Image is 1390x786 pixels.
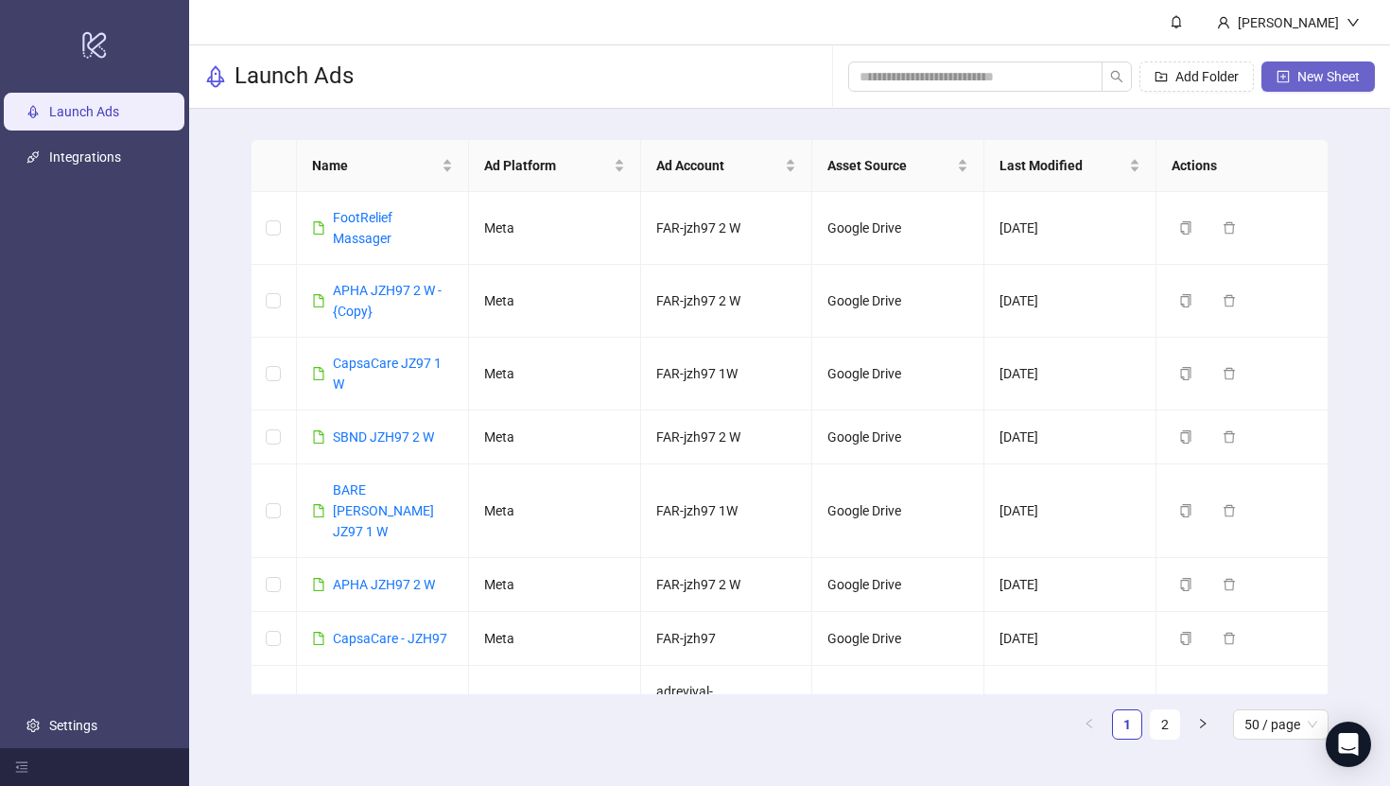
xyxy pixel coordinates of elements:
[1151,710,1179,739] a: 2
[1223,221,1236,235] span: delete
[1156,140,1329,192] th: Actions
[1217,16,1230,29] span: user
[1188,709,1218,740] button: right
[1150,709,1180,740] li: 2
[641,192,813,265] td: FAR-jzh97 2 W
[1277,70,1290,83] span: plus-square
[1223,578,1236,591] span: delete
[333,283,442,319] a: APHA JZH97 2 W - {Copy}
[641,464,813,558] td: FAR-jzh97 1W
[333,356,442,392] a: CapsaCare JZ97 1 W
[984,410,1156,464] td: [DATE]
[333,210,392,246] a: FootRelief Massager
[297,140,469,192] th: Name
[1113,710,1141,739] a: 1
[1179,430,1192,444] span: copy
[641,666,813,760] td: adrevival-[GEOGRAPHIC_DATA]#1610
[312,504,325,517] span: file
[984,140,1156,192] th: Last Modified
[1244,710,1317,739] span: 50 / page
[1074,709,1104,740] li: Previous Page
[1233,709,1329,740] div: Page Size
[812,612,984,666] td: Google Drive
[1261,61,1375,92] button: New Sheet
[827,155,953,176] span: Asset Source
[984,192,1156,265] td: [DATE]
[984,558,1156,612] td: [DATE]
[1223,504,1236,517] span: delete
[469,338,641,410] td: Meta
[984,464,1156,558] td: [DATE]
[469,265,641,338] td: Meta
[469,558,641,612] td: Meta
[333,631,447,646] a: CapsaCare - JZH97
[469,666,641,760] td: Meta
[484,155,610,176] span: Ad Platform
[312,632,325,645] span: file
[812,558,984,612] td: Google Drive
[1230,12,1347,33] div: [PERSON_NAME]
[1112,709,1142,740] li: 1
[812,265,984,338] td: Google Drive
[469,192,641,265] td: Meta
[1188,709,1218,740] li: Next Page
[1179,294,1192,307] span: copy
[469,410,641,464] td: Meta
[641,410,813,464] td: FAR-jzh97 2 W
[1175,69,1239,84] span: Add Folder
[812,338,984,410] td: Google Drive
[333,577,435,592] a: APHA JZH97 2 W
[1223,367,1236,380] span: delete
[49,718,97,733] a: Settings
[1347,16,1360,29] span: down
[812,140,984,192] th: Asset Source
[1223,632,1236,645] span: delete
[333,482,434,539] a: BARE [PERSON_NAME] JZ97 1 W
[656,155,782,176] span: Ad Account
[1139,61,1254,92] button: Add Folder
[1197,718,1208,729] span: right
[312,367,325,380] span: file
[812,410,984,464] td: Google Drive
[1297,69,1360,84] span: New Sheet
[812,464,984,558] td: Google Drive
[641,338,813,410] td: FAR-jzh97 1W
[1170,15,1183,28] span: bell
[1179,504,1192,517] span: copy
[641,558,813,612] td: FAR-jzh97 2 W
[204,65,227,88] span: rocket
[15,760,28,774] span: menu-fold
[1084,718,1095,729] span: left
[1223,430,1236,444] span: delete
[984,666,1156,760] td: [DATE]
[49,149,121,165] a: Integrations
[1074,709,1104,740] button: left
[984,612,1156,666] td: [DATE]
[312,430,325,444] span: file
[312,221,325,235] span: file
[49,104,119,119] a: Launch Ads
[641,265,813,338] td: FAR-jzh97 2 W
[235,61,354,92] h3: Launch Ads
[469,464,641,558] td: Meta
[312,294,325,307] span: file
[469,140,641,192] th: Ad Platform
[641,612,813,666] td: FAR-jzh97
[984,265,1156,338] td: [DATE]
[1326,722,1371,767] div: Open Intercom Messenger
[999,155,1125,176] span: Last Modified
[812,192,984,265] td: Google Drive
[984,338,1156,410] td: [DATE]
[1179,632,1192,645] span: copy
[641,140,813,192] th: Ad Account
[812,666,984,760] td: Google Drive
[1179,578,1192,591] span: copy
[312,578,325,591] span: file
[469,612,641,666] td: Meta
[1155,70,1168,83] span: folder-add
[1110,70,1123,83] span: search
[1223,294,1236,307] span: delete
[312,155,438,176] span: Name
[333,429,434,445] a: SBND JZH97 2 W
[1179,221,1192,235] span: copy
